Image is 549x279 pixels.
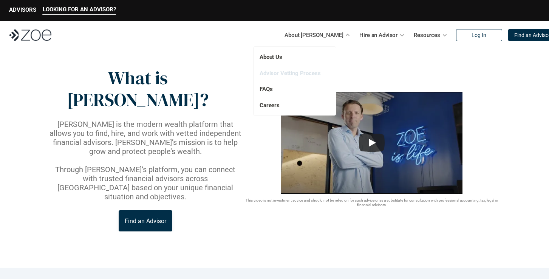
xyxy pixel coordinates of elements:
[359,29,397,41] p: Hire an Advisor
[48,165,243,201] p: Through [PERSON_NAME]’s platform, you can connect with trusted financial advisors across [GEOGRAP...
[285,29,343,41] p: About [PERSON_NAME]
[9,6,36,13] p: ADVISORS
[48,120,243,156] p: [PERSON_NAME] is the modern wealth platform that allows you to find, hire, and work with vetted i...
[260,70,321,77] a: Advisor Vetting Process
[359,134,385,152] button: Play
[48,67,227,111] p: What is [PERSON_NAME]?
[243,198,501,207] p: This video is not investment advice and should not be relied on for such advice or as a substitut...
[119,210,172,231] a: Find an Advisor
[260,86,272,92] a: FAQs
[43,6,116,13] p: LOOKING FOR AN ADVISOR?
[472,32,486,39] p: Log In
[456,29,502,41] a: Log In
[260,54,282,60] a: About Us
[260,102,280,109] a: Careers
[281,92,462,194] img: sddefault.webp
[414,29,440,41] p: Resources
[125,217,166,225] p: Find an Advisor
